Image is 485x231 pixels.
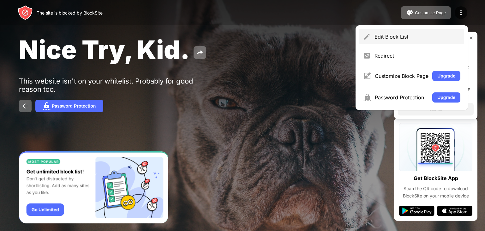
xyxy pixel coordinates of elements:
[374,34,460,40] div: Edit Block List
[21,102,29,110] img: back.svg
[432,71,460,81] button: Upgrade
[375,94,428,101] div: Password Protection
[19,34,190,65] span: Nice Try, Kid.
[52,103,96,109] div: Password Protection
[399,206,434,216] img: google-play.svg
[19,151,168,224] iframe: Banner
[19,77,214,93] div: This website isn't on your whitelist. Probably for good reason too.
[406,9,414,16] img: pallet.svg
[363,52,371,59] img: menu-redirect.svg
[363,94,371,101] img: menu-password.svg
[363,72,371,80] img: menu-customize.svg
[399,123,472,171] img: qrcode.svg
[415,10,446,15] div: Customize Page
[35,100,103,112] button: Password Protection
[432,92,460,103] button: Upgrade
[401,6,451,19] button: Customize Page
[399,185,472,199] div: Scan the QR code to download BlockSite on your mobile device
[18,5,33,20] img: header-logo.svg
[196,49,204,56] img: share.svg
[363,33,371,41] img: menu-pencil.svg
[374,53,460,59] div: Redirect
[43,102,51,110] img: password.svg
[469,35,474,41] img: rate-us-close.svg
[414,174,458,183] div: Get BlockSite App
[457,9,465,16] img: menu-icon.svg
[375,73,428,79] div: Customize Block Page
[37,10,103,16] div: The site is blocked by BlockSite
[437,206,472,216] img: app-store.svg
